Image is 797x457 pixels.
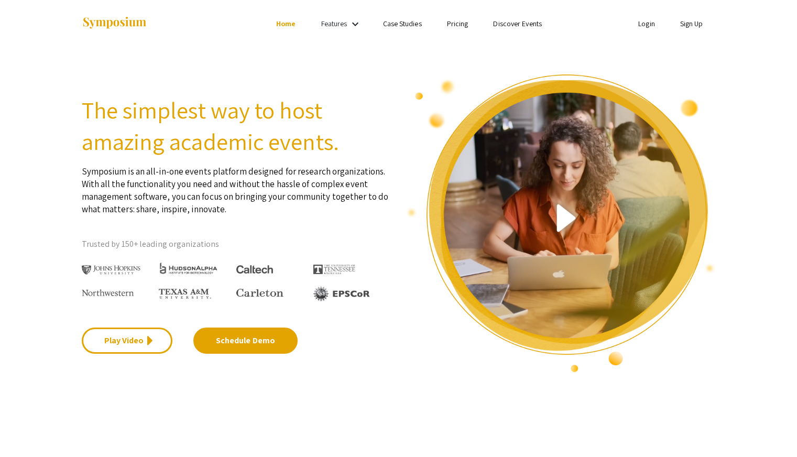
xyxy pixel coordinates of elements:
[82,94,391,157] h2: The simplest way to host amazing academic events.
[159,262,218,274] img: HudsonAlpha
[82,157,391,215] p: Symposium is an all-in-one events platform designed for research organizations. With all the func...
[236,289,283,297] img: Carleton
[383,19,422,28] a: Case Studies
[82,289,134,296] img: Northwestern
[321,19,347,28] a: Features
[82,265,141,275] img: Johns Hopkins University
[82,16,147,30] img: Symposium by ForagerOne
[493,19,542,28] a: Discover Events
[236,265,273,274] img: Caltech
[313,265,355,274] img: The University of Tennessee
[447,19,468,28] a: Pricing
[82,328,172,354] a: Play Video
[159,289,211,299] img: Texas A&M University
[276,19,296,28] a: Home
[680,19,703,28] a: Sign Up
[349,18,362,30] mat-icon: Expand Features list
[313,286,371,301] img: EPSCOR
[407,73,716,373] img: video overview of Symposium
[193,328,298,354] a: Schedule Demo
[82,236,391,252] p: Trusted by 150+ leading organizations
[638,19,655,28] a: Login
